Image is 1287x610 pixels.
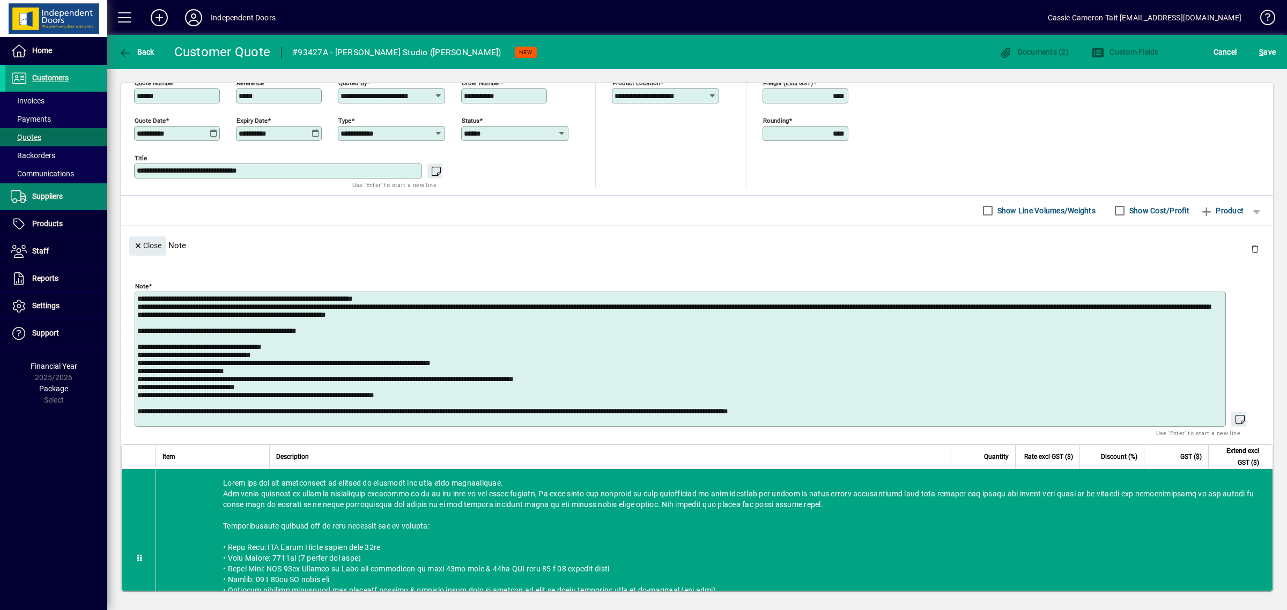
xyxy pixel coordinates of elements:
a: Quotes [5,128,107,146]
div: #93427A - [PERSON_NAME] Studio ([PERSON_NAME]) [292,44,501,61]
span: Invoices [11,96,45,105]
span: Products [32,219,63,228]
span: GST ($) [1180,451,1202,463]
a: Communications [5,165,107,183]
mat-label: Note [135,282,149,289]
a: Products [5,211,107,237]
span: S [1259,48,1263,56]
app-page-header-button: Back [107,42,166,62]
a: Support [5,320,107,347]
mat-hint: Use 'Enter' to start a new line [1156,427,1240,439]
button: Add [142,8,176,27]
div: Customer Quote [174,43,271,61]
label: Show Line Volumes/Weights [995,205,1096,216]
span: Custom Fields [1091,48,1159,56]
mat-label: Order number [462,79,500,86]
mat-label: Rounding [763,116,789,124]
a: Home [5,38,107,64]
span: Payments [11,115,51,123]
a: Reports [5,265,107,292]
button: Custom Fields [1089,42,1162,62]
div: Independent Doors [211,9,276,26]
mat-label: Expiry date [236,116,268,124]
a: Settings [5,293,107,319]
a: Staff [5,238,107,265]
span: Product [1200,202,1244,219]
mat-label: Quote date [135,116,166,124]
app-page-header-button: Delete [1242,244,1268,254]
span: Backorders [11,151,55,160]
span: Financial Year [31,362,77,370]
button: Save [1256,42,1278,62]
app-page-header-button: Close [127,240,168,250]
button: Product [1195,201,1249,220]
span: Rate excl GST ($) [1024,451,1073,463]
span: Communications [11,169,74,178]
span: NEW [519,49,532,56]
span: Customers [32,73,69,82]
a: Knowledge Base [1252,2,1274,37]
a: Backorders [5,146,107,165]
mat-label: Freight (excl GST) [763,79,813,86]
button: Delete [1242,236,1268,262]
span: Cancel [1214,43,1237,61]
span: Home [32,46,52,55]
mat-label: Title [135,154,147,161]
button: Profile [176,8,211,27]
button: Close [129,236,166,256]
span: Reports [32,274,58,282]
div: Note [121,226,1273,265]
span: Discount (%) [1101,451,1137,463]
mat-label: Quote number [135,79,174,86]
mat-label: Product location [612,79,660,86]
span: Quantity [984,451,1009,463]
a: Invoices [5,92,107,110]
mat-label: Status [462,116,479,124]
a: Payments [5,110,107,128]
a: Suppliers [5,183,107,210]
button: Documents (2) [996,42,1071,62]
mat-label: Type [338,116,351,124]
span: Suppliers [32,192,63,200]
button: Back [116,42,157,62]
span: Quotes [11,133,41,142]
mat-label: Reference [236,79,264,86]
mat-hint: Use 'Enter' to start a new line [352,178,437,191]
span: Documents (2) [999,48,1069,56]
span: Staff [32,247,49,255]
span: ave [1259,43,1276,61]
span: Package [39,384,68,393]
span: Support [32,329,59,337]
label: Show Cost/Profit [1127,205,1189,216]
span: Item [162,451,175,463]
span: Settings [32,301,60,310]
button: Cancel [1211,42,1240,62]
div: Cassie Cameron-Tait [EMAIL_ADDRESS][DOMAIN_NAME] [1048,9,1241,26]
span: Close [134,237,161,255]
span: Extend excl GST ($) [1215,445,1259,468]
mat-label: Quoted by [338,79,367,86]
span: Description [276,451,309,463]
span: Back [119,48,154,56]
